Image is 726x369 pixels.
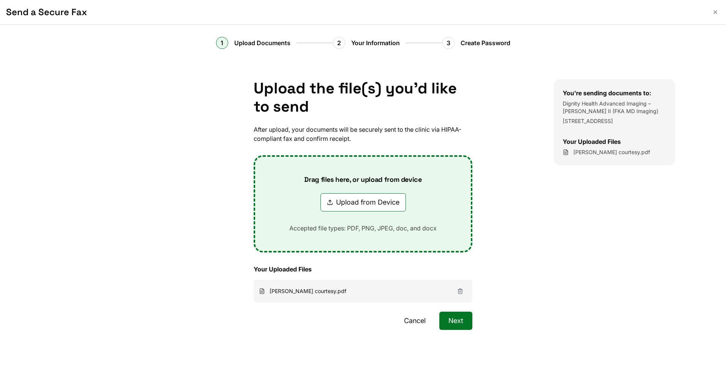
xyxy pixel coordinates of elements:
[270,287,346,295] span: [PERSON_NAME] courtesy.pdf
[439,312,472,330] button: Next
[6,6,705,18] h1: Send a Secure Fax
[351,38,400,47] span: Your Information
[442,37,455,49] div: 3
[563,137,666,146] h3: Your Uploaded Files
[254,79,472,116] h1: Upload the file(s) you'd like to send
[563,117,666,125] p: [STREET_ADDRESS]
[711,8,720,17] button: Close
[320,193,406,211] button: Upload from Device
[573,148,650,156] span: Jordan Kizito courtesy.pdf
[292,175,434,184] p: Drag files here, or upload from device
[395,312,435,330] button: Cancel
[563,100,666,115] p: Dignity Health Advanced Imaging – [PERSON_NAME] II (FKA MD Imaging)
[563,88,666,98] h3: You're sending documents to:
[254,265,472,274] h3: Your Uploaded Files
[216,37,228,49] div: 1
[461,38,510,47] span: Create Password
[234,38,290,47] span: Upload Documents
[277,224,449,233] p: Accepted file types: PDF, PNG, JPEG, doc, and docx
[254,125,472,143] p: After upload, your documents will be securely sent to the clinic via HIPAA-compliant fax and conf...
[333,37,345,49] div: 2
